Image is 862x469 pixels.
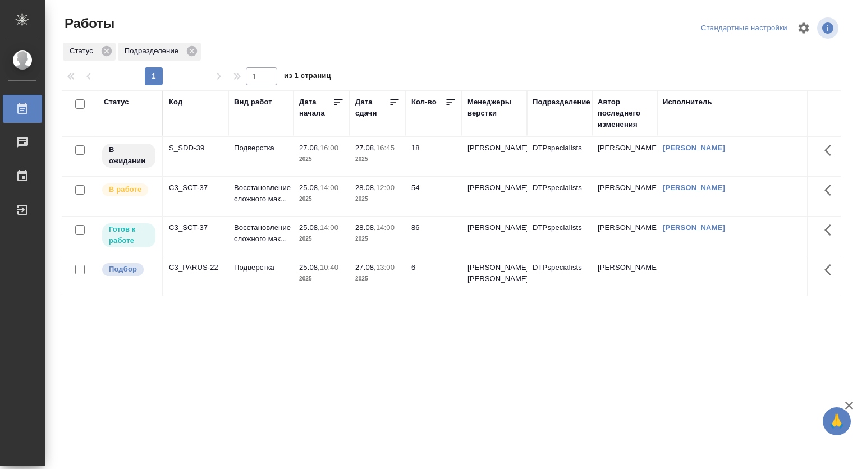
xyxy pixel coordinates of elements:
div: Статус [63,43,116,61]
p: [PERSON_NAME] [467,142,521,154]
p: 25.08, [299,223,320,232]
p: 14:00 [320,223,338,232]
td: DTPspecialists [527,177,592,216]
p: 10:40 [320,263,338,272]
p: 28.08, [355,183,376,192]
p: 13:00 [376,263,395,272]
td: [PERSON_NAME] [592,256,657,296]
div: C3_SCT-37 [169,222,223,233]
td: [PERSON_NAME] [592,217,657,256]
button: Здесь прячутся важные кнопки [818,256,845,283]
div: Исполнитель [663,96,712,108]
div: Автор последнего изменения [598,96,652,130]
span: Настроить таблицу [790,15,817,42]
td: [PERSON_NAME] [592,137,657,176]
td: DTPspecialists [527,256,592,296]
p: Подразделение [125,45,182,57]
div: C3_PARUS-22 [169,262,223,273]
p: 27.08, [299,144,320,152]
p: Статус [70,45,97,57]
p: Восстановление сложного мак... [234,222,288,245]
td: DTPspecialists [527,217,592,256]
button: Здесь прячутся важные кнопки [818,137,845,164]
p: 25.08, [299,263,320,272]
div: Дата сдачи [355,96,389,119]
a: [PERSON_NAME] [663,144,725,152]
div: Подразделение [118,43,201,61]
p: 2025 [299,194,344,205]
p: Подверстка [234,142,288,154]
p: 28.08, [355,223,376,232]
button: Здесь прячутся важные кнопки [818,217,845,243]
td: [PERSON_NAME] [592,177,657,216]
p: В ожидании [109,144,149,167]
a: [PERSON_NAME] [663,223,725,232]
p: 2025 [355,194,400,205]
p: 14:00 [320,183,338,192]
p: Подбор [109,264,137,275]
td: 86 [406,217,462,256]
p: В работе [109,184,141,195]
p: [PERSON_NAME] [467,222,521,233]
p: Готов к работе [109,224,149,246]
p: 2025 [299,233,344,245]
button: 🙏 [823,407,851,435]
div: C3_SCT-37 [169,182,223,194]
p: 14:00 [376,223,395,232]
td: 18 [406,137,462,176]
p: 16:00 [320,144,338,152]
p: 25.08, [299,183,320,192]
p: 16:45 [376,144,395,152]
p: 2025 [299,273,344,284]
td: 6 [406,256,462,296]
div: Вид работ [234,96,272,108]
p: 2025 [299,154,344,165]
div: Можно подбирать исполнителей [101,262,157,277]
div: split button [698,20,790,37]
td: DTPspecialists [527,137,592,176]
a: [PERSON_NAME] [663,183,725,192]
span: 🙏 [827,410,846,433]
div: S_SDD-39 [169,142,223,154]
p: 2025 [355,154,400,165]
td: 54 [406,177,462,216]
div: Менеджеры верстки [467,96,521,119]
div: Исполнитель может приступить к работе [101,222,157,249]
div: Статус [104,96,129,108]
p: [PERSON_NAME], [PERSON_NAME] [467,262,521,284]
div: Дата начала [299,96,333,119]
p: 2025 [355,273,400,284]
div: Кол-во [411,96,437,108]
p: 12:00 [376,183,395,192]
span: Посмотреть информацию [817,17,841,39]
span: Работы [62,15,114,33]
p: 27.08, [355,144,376,152]
span: из 1 страниц [284,69,331,85]
p: 27.08, [355,263,376,272]
p: 2025 [355,233,400,245]
div: Подразделение [533,96,590,108]
p: [PERSON_NAME] [467,182,521,194]
div: Код [169,96,182,108]
button: Здесь прячутся важные кнопки [818,177,845,204]
p: Восстановление сложного мак... [234,182,288,205]
div: Исполнитель назначен, приступать к работе пока рано [101,142,157,169]
p: Подверстка [234,262,288,273]
div: Исполнитель выполняет работу [101,182,157,197]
